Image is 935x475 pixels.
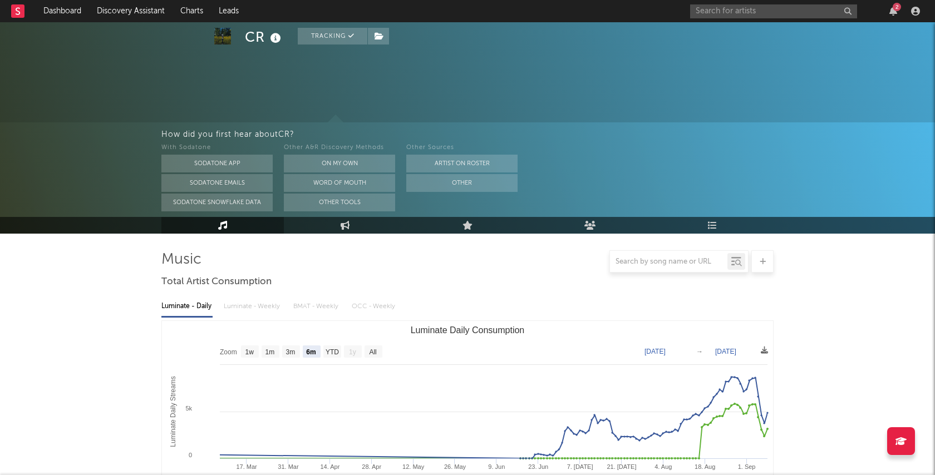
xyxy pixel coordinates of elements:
[488,463,505,470] text: 9. Jun
[326,348,339,356] text: YTD
[695,463,715,470] text: 18. Aug
[349,348,356,356] text: 1y
[369,348,376,356] text: All
[245,348,254,356] text: 1w
[567,463,593,470] text: 7. [DATE]
[444,463,466,470] text: 26. May
[362,463,381,470] text: 28. Apr
[411,325,525,335] text: Luminate Daily Consumption
[298,28,367,44] button: Tracking
[738,463,756,470] text: 1. Sep
[715,348,736,355] text: [DATE]
[284,155,395,172] button: On My Own
[161,297,213,316] div: Luminate - Daily
[644,348,666,355] text: [DATE]
[284,194,395,211] button: Other Tools
[893,3,901,11] div: 2
[161,275,272,289] span: Total Artist Consumption
[161,141,273,155] div: With Sodatone
[406,174,518,192] button: Other
[607,463,636,470] text: 21. [DATE]
[265,348,275,356] text: 1m
[406,155,518,172] button: Artist on Roster
[245,28,284,46] div: CR
[189,452,192,458] text: 0
[284,141,395,155] div: Other A&R Discovery Methods
[696,348,703,355] text: →
[402,463,425,470] text: 12. May
[161,155,273,172] button: Sodatone App
[284,174,395,192] button: Word Of Mouth
[889,7,897,16] button: 2
[161,128,935,141] div: How did you first hear about CR ?
[278,463,299,470] text: 31. Mar
[169,376,177,447] text: Luminate Daily Streams
[654,463,672,470] text: 4. Aug
[286,348,296,356] text: 3m
[185,405,192,412] text: 5k
[690,4,857,18] input: Search for artists
[320,463,339,470] text: 14. Apr
[236,463,257,470] text: 17. Mar
[220,348,237,356] text: Zoom
[161,194,273,211] button: Sodatone Snowflake Data
[306,348,316,356] text: 6m
[528,463,548,470] text: 23. Jun
[406,141,518,155] div: Other Sources
[161,174,273,192] button: Sodatone Emails
[610,258,727,266] input: Search by song name or URL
